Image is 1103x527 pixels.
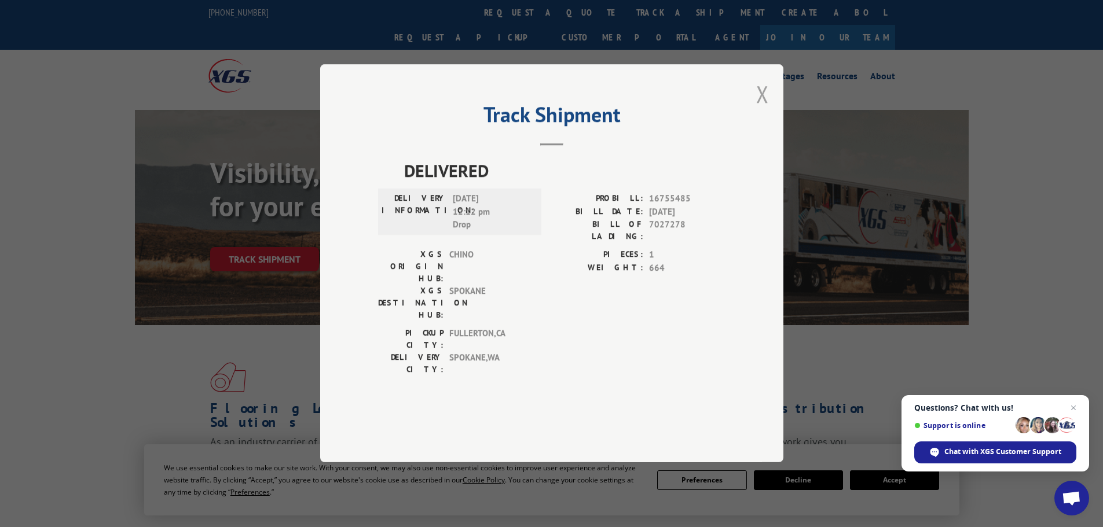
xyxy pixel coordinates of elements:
[378,327,444,352] label: PICKUP CITY:
[382,193,447,232] label: DELIVERY INFORMATION:
[378,249,444,285] label: XGS ORIGIN HUB:
[756,79,769,109] button: Close modal
[449,352,527,376] span: SPOKANE , WA
[1054,481,1089,515] div: Open chat
[944,447,1061,457] span: Chat with XGS Customer Support
[404,158,725,184] span: DELIVERED
[378,285,444,322] label: XGS DESTINATION HUB:
[914,403,1076,412] span: Questions? Chat with us!
[552,219,643,243] label: BILL OF LADING:
[552,249,643,262] label: PIECES:
[449,285,527,322] span: SPOKANE
[649,261,725,275] span: 664
[552,205,643,219] label: BILL DATE:
[453,193,531,232] span: [DATE] 12:12 pm Drop
[914,441,1076,463] div: Chat with XGS Customer Support
[649,219,725,243] span: 7027278
[378,352,444,376] label: DELIVERY CITY:
[378,106,725,128] h2: Track Shipment
[449,249,527,285] span: CHINO
[1067,401,1080,415] span: Close chat
[649,249,725,262] span: 1
[649,205,725,219] span: [DATE]
[449,327,527,352] span: FULLERTON , CA
[914,421,1012,430] span: Support is online
[552,193,643,206] label: PROBILL:
[552,261,643,275] label: WEIGHT:
[649,193,725,206] span: 16755485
